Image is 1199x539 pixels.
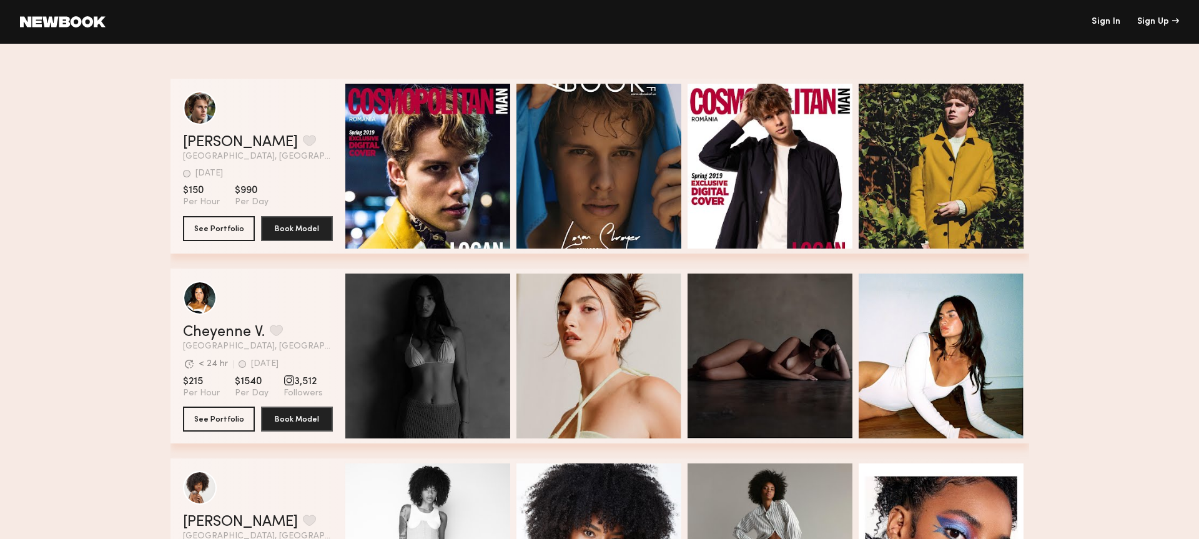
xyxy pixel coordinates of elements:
a: [PERSON_NAME] [183,135,298,150]
span: $215 [183,375,220,388]
div: < 24 hr [199,360,228,368]
button: Book Model [261,216,333,241]
span: 3,512 [284,375,323,388]
span: [GEOGRAPHIC_DATA], [GEOGRAPHIC_DATA] [183,342,333,351]
span: $990 [235,184,269,197]
span: $150 [183,184,220,197]
span: Per Hour [183,388,220,399]
a: Sign In [1092,17,1120,26]
a: [PERSON_NAME] [183,515,298,530]
a: Cheyenne V. [183,325,265,340]
div: Sign Up [1137,17,1179,26]
span: Per Hour [183,197,220,208]
button: Book Model [261,407,333,432]
span: Per Day [235,388,269,399]
div: [DATE] [251,360,279,368]
span: [GEOGRAPHIC_DATA], [GEOGRAPHIC_DATA] [183,152,333,161]
button: See Portfolio [183,216,255,241]
div: [DATE] [195,169,223,178]
span: Per Day [235,197,269,208]
button: See Portfolio [183,407,255,432]
span: $1540 [235,375,269,388]
span: Followers [284,388,323,399]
